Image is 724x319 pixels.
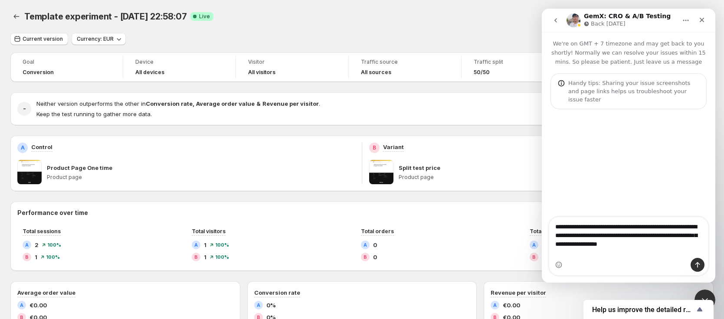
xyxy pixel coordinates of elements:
[23,59,111,65] span: Goal
[196,100,255,107] strong: Average order value
[256,100,261,107] strong: &
[17,160,42,184] img: Product Page One time
[72,33,126,45] button: Currency: EUR
[135,59,223,65] span: Device
[542,9,715,283] iframe: Intercom live chat
[35,253,37,261] span: 1
[135,58,223,77] a: DeviceAll devices
[474,58,562,77] a: Traffic split50/50
[383,143,404,151] p: Variant
[17,288,75,297] h3: Average order value
[266,301,276,309] span: 0%
[23,36,63,42] span: Current version
[493,303,497,308] h2: A
[23,104,26,113] h2: -
[399,174,707,181] p: Product page
[530,228,567,234] span: Total revenue
[361,69,391,76] h4: All sources
[532,254,536,260] h2: B
[36,111,152,117] span: Keep the test running to gather more data.
[364,242,367,247] h2: A
[592,304,705,315] button: Show survey - Help us improve the detailed report for A/B campaigns
[47,163,112,172] p: Product Page One time
[532,242,536,247] h2: A
[23,228,61,234] span: Total sessions
[194,254,198,260] h2: B
[248,69,275,76] h4: All visitors
[474,59,562,65] span: Traffic split
[369,160,393,184] img: Split test price
[10,10,23,23] button: Back
[24,11,187,22] span: Template experiment - [DATE] 22:58:07
[373,241,377,249] span: 0
[21,144,25,151] h2: A
[193,100,194,107] strong: ,
[204,253,206,261] span: 1
[10,33,68,45] button: Current version
[135,69,164,76] h4: All devices
[491,288,546,297] h3: Revenue per visitor
[17,208,707,217] h2: Performance over time
[194,242,198,247] h2: A
[25,242,29,247] h2: A
[20,303,23,308] h2: A
[364,254,367,260] h2: B
[77,36,114,42] span: Currency: EUR
[47,174,355,181] p: Product page
[361,228,394,234] span: Total orders
[262,100,319,107] strong: Revenue per visitor
[695,290,715,310] iframe: Intercom live chat
[474,69,490,76] span: 50/50
[215,242,229,247] span: 100 %
[373,144,376,151] h2: B
[31,143,52,151] p: Control
[361,59,449,65] span: Traffic source
[204,241,206,249] span: 1
[25,254,29,260] h2: B
[361,58,449,77] a: Traffic sourceAll sources
[257,303,260,308] h2: A
[215,254,229,260] span: 100 %
[35,241,39,249] span: 2
[146,100,193,107] strong: Conversion rate
[399,163,440,172] p: Split test price
[199,13,210,20] span: Live
[503,301,520,309] span: €0.00
[47,242,61,247] span: 100 %
[23,69,54,76] span: Conversion
[373,253,377,261] span: 0
[29,301,47,309] span: €0.00
[248,58,336,77] a: VisitorAll visitors
[592,306,695,314] span: Help us improve the detailed report for A/B campaigns
[192,228,226,234] span: Total visitors
[248,59,336,65] span: Visitor
[36,100,320,107] span: Neither version outperforms the other in .
[23,58,111,77] a: GoalConversion
[254,288,300,297] h3: Conversion rate
[46,254,60,260] span: 100 %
